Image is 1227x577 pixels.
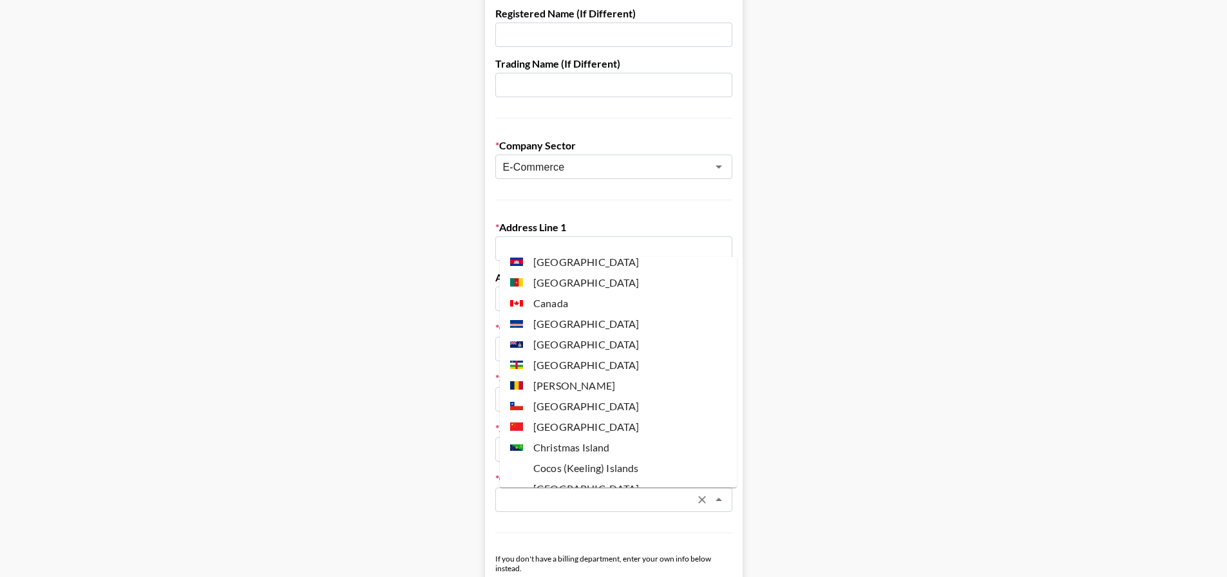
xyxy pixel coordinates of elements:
li: [GEOGRAPHIC_DATA] [500,252,737,272]
label: Address Line 2 [495,271,732,284]
li: [PERSON_NAME] [500,375,737,396]
button: Open [710,158,728,176]
label: Trading Name (If Different) [495,57,732,70]
label: Address Line 1 [495,221,732,234]
label: City/Town [495,321,732,334]
li: [GEOGRAPHIC_DATA] [500,478,737,499]
label: Registered Name (If Different) [495,7,732,20]
li: [GEOGRAPHIC_DATA] [500,417,737,437]
label: Zip/Postal Code [495,422,732,435]
label: Company Sector [495,139,732,152]
li: Canada [500,293,737,314]
li: [GEOGRAPHIC_DATA] [500,334,737,355]
li: Cocos (Keeling) Islands [500,458,737,478]
button: Close [710,491,728,509]
label: Country [495,472,732,485]
li: [GEOGRAPHIC_DATA] [500,396,737,417]
li: [GEOGRAPHIC_DATA] [500,272,737,293]
label: State/Region [495,372,732,384]
button: Clear [693,491,711,509]
div: If you don't have a billing department, enter your own info below instead. [495,554,732,573]
li: [GEOGRAPHIC_DATA] [500,314,737,334]
li: Christmas Island [500,437,737,458]
li: [GEOGRAPHIC_DATA] [500,355,737,375]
